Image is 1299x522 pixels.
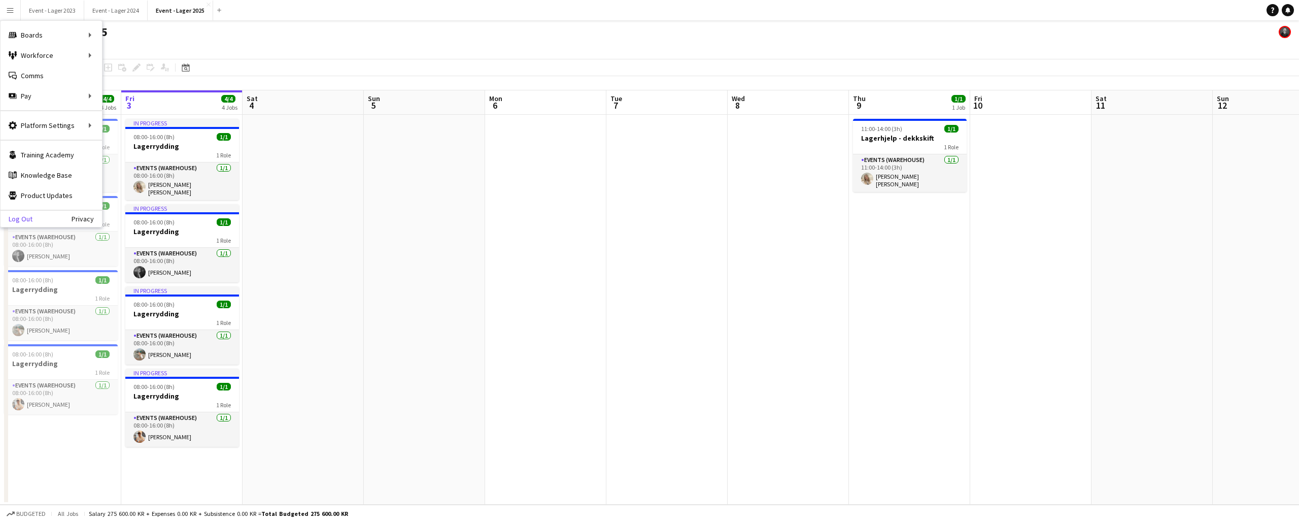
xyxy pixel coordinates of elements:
app-job-card: In progress08:00-16:00 (8h)1/1Lagerrydding1 RoleEvents (Warehouse)1/108:00-16:00 (8h)[PERSON_NAME] [125,369,239,447]
span: Sun [368,94,380,103]
h3: Lagerhjelp - dekkskift [853,134,967,143]
span: Mon [489,94,502,103]
span: 1 Role [216,151,231,159]
a: Log Out [1,215,32,223]
span: 6 [488,100,502,111]
a: Comms [1,66,102,86]
span: 7 [609,100,622,111]
button: Event - Lager 2023 [21,1,84,20]
app-user-avatar: Kemal Buljubasic [1279,26,1291,38]
span: 08:00-16:00 (8h) [12,276,53,284]
span: All jobs [56,510,80,517]
span: 08:00-16:00 (8h) [133,383,175,390]
span: 10 [973,100,982,111]
span: 1/1 [217,301,231,308]
span: 1 Role [944,143,959,151]
span: Wed [732,94,745,103]
app-card-role: Events (Warehouse)1/108:00-16:00 (8h)[PERSON_NAME] [125,248,239,282]
h3: Lagerrydding [125,309,239,318]
span: 4/4 [221,95,235,103]
button: Event - Lager 2025 [148,1,213,20]
app-job-card: In progress08:00-16:00 (8h)1/1Lagerrydding1 RoleEvents (Warehouse)1/108:00-16:00 (8h)[PERSON_NAME... [125,119,239,200]
div: In progress [125,204,239,212]
span: Sun [1217,94,1229,103]
div: Pay [1,86,102,106]
span: 8 [730,100,745,111]
span: 3 [124,100,134,111]
app-card-role: Events (Warehouse)1/108:00-16:00 (8h)[PERSON_NAME] [4,232,118,266]
span: Budgeted [16,510,46,517]
span: 08:00-16:00 (8h) [133,133,175,141]
span: 12 [1215,100,1229,111]
span: 1/1 [944,125,959,133]
span: Fri [125,94,134,103]
span: 1 Role [216,401,231,409]
app-job-card: In progress08:00-16:00 (8h)1/1Lagerrydding1 RoleEvents (Warehouse)1/108:00-16:00 (8h)[PERSON_NAME] [125,204,239,282]
div: Boards [1,25,102,45]
span: 08:00-16:00 (8h) [133,218,175,226]
app-job-card: 08:00-16:00 (8h)1/1Lagerrydding1 RoleEvents (Warehouse)1/108:00-16:00 (8h)[PERSON_NAME] [4,344,118,414]
span: 1 Role [95,369,110,376]
app-job-card: In progress08:00-16:00 (8h)1/1Lagerrydding1 RoleEvents (Warehouse)1/108:00-16:00 (8h)[PERSON_NAME] [125,286,239,365]
a: Training Academy [1,145,102,165]
div: 1 Job [952,104,965,111]
app-card-role: Events (Warehouse)1/108:00-16:00 (8h)[PERSON_NAME] [PERSON_NAME] [125,162,239,200]
span: 1 Role [216,237,231,244]
div: In progress [125,369,239,377]
div: In progress [125,119,239,127]
a: Product Updates [1,185,102,206]
span: 08:00-16:00 (8h) [12,350,53,358]
span: Sat [1096,94,1107,103]
span: 9 [851,100,866,111]
h3: Lagerrydding [125,391,239,401]
span: 11:00-14:00 (3h) [861,125,902,133]
span: 4 [245,100,258,111]
h3: Lagerrydding [125,142,239,151]
span: Total Budgeted 275 600.00 KR [261,510,348,517]
span: 08:00-16:00 (8h) [133,301,175,308]
span: 1/1 [95,276,110,284]
span: Tue [610,94,622,103]
div: In progress [125,286,239,295]
div: Workforce [1,45,102,66]
span: Thu [853,94,866,103]
span: Fri [974,94,982,103]
a: Knowledge Base [1,165,102,185]
app-card-role: Events (Warehouse)1/111:00-14:00 (3h)[PERSON_NAME] [PERSON_NAME] [853,154,967,192]
div: 4 Jobs [100,104,116,111]
span: 11 [1094,100,1107,111]
button: Budgeted [5,508,47,519]
div: Salary 275 600.00 KR + Expenses 0.00 KR + Subsistence 0.00 KR = [89,510,348,517]
app-job-card: 11:00-14:00 (3h)1/1Lagerhjelp - dekkskift1 RoleEvents (Warehouse)1/111:00-14:00 (3h)[PERSON_NAME]... [853,119,967,192]
span: 1 Role [95,295,110,302]
span: 1/1 [217,133,231,141]
span: 1/1 [217,383,231,390]
span: Sat [247,94,258,103]
app-card-role: Events (Warehouse)1/108:00-16:00 (8h)[PERSON_NAME] [125,330,239,365]
app-card-role: Events (Warehouse)1/108:00-16:00 (8h)[PERSON_NAME] [4,380,118,414]
span: 5 [366,100,380,111]
app-card-role: Events (Warehouse)1/108:00-16:00 (8h)[PERSON_NAME] [125,412,239,447]
a: Privacy [72,215,102,223]
app-job-card: 08:00-16:00 (8h)1/1Lagerrydding1 RoleEvents (Warehouse)1/108:00-16:00 (8h)[PERSON_NAME] [4,196,118,266]
span: 1/1 [217,218,231,226]
div: Platform Settings [1,115,102,136]
h3: Lagerrydding [4,285,118,294]
h3: Lagerrydding [4,359,118,368]
app-card-role: Events (Warehouse)1/108:00-16:00 (8h)[PERSON_NAME] [4,306,118,340]
span: 1/1 [951,95,966,103]
app-job-card: 08:00-16:00 (8h)1/1Lagerrydding1 RoleEvents (Warehouse)1/108:00-16:00 (8h)[PERSON_NAME] [4,270,118,340]
span: 1 Role [216,319,231,327]
span: 4/4 [100,95,114,103]
h3: Lagerrydding [125,227,239,236]
span: 1/1 [95,350,110,358]
button: Event - Lager 2024 [84,1,148,20]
